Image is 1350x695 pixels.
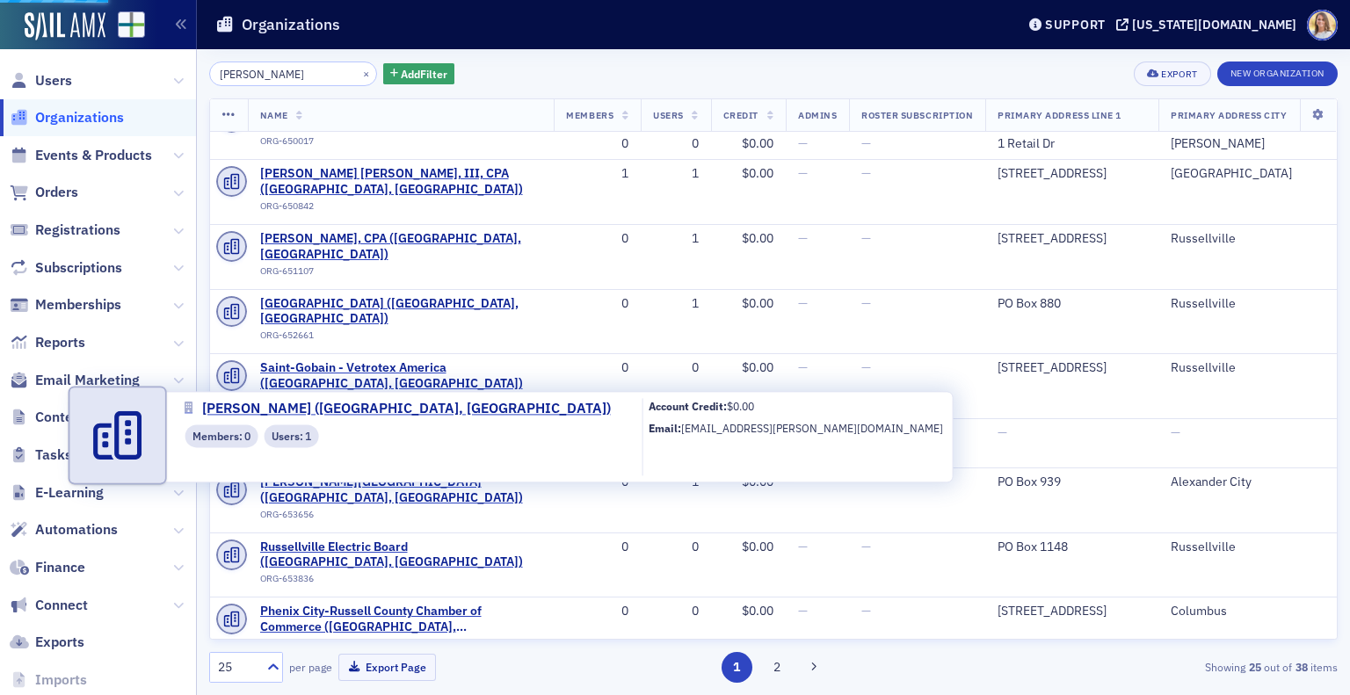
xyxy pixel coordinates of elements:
[653,604,699,619] div: 0
[10,258,122,278] a: Subscriptions
[260,200,542,218] div: ORG-650842
[10,445,72,465] a: Tasks
[653,166,699,182] div: 1
[1292,659,1310,675] strong: 38
[742,295,773,311] span: $0.00
[1171,474,1325,490] div: Alexander City
[798,603,808,619] span: —
[383,63,455,85] button: AddFilter
[998,136,1146,152] div: 1 Retail Dr
[653,360,699,376] div: 0
[35,520,118,539] span: Automations
[566,360,628,376] div: 0
[260,296,542,327] span: Russellville City Schools (Russellville, AL)
[260,166,542,197] span: J. Russell McElroy, III, CPA (Mountain Brook, AL)
[260,539,542,570] a: Russellville Electric Board ([GEOGRAPHIC_DATA], [GEOGRAPHIC_DATA])
[998,296,1146,312] div: PO Box 880
[722,652,752,683] button: 1
[260,474,542,505] span: Russell Medical Center (Alexander City, AL)
[1045,17,1106,33] div: Support
[264,425,318,447] div: Users: 1
[10,108,124,127] a: Organizations
[260,604,542,634] span: Phenix City-Russell County Chamber of Commerce (Columbus, GA)
[10,183,78,202] a: Orders
[260,604,542,634] a: Phenix City-Russell County Chamber of Commerce ([GEOGRAPHIC_DATA], [GEOGRAPHIC_DATA])
[1171,231,1325,247] div: Russellville
[260,109,288,121] span: Name
[35,670,87,690] span: Imports
[742,539,773,554] span: $0.00
[10,520,118,539] a: Automations
[1307,10,1338,40] span: Profile
[566,231,628,247] div: 0
[653,109,684,121] span: Users
[35,258,122,278] span: Subscriptions
[35,71,72,90] span: Users
[998,539,1146,555] div: PO Box 1148
[359,65,374,81] button: ×
[401,66,447,82] span: Add Filter
[1171,136,1325,152] div: [PERSON_NAME]
[1171,539,1325,555] div: Russellville
[35,371,140,390] span: Email Marketing
[192,428,244,444] span: Members :
[861,603,871,619] span: —
[742,359,773,375] span: $0.00
[742,165,773,181] span: $0.00
[742,230,773,246] span: $0.00
[289,659,332,675] label: per page
[185,398,623,419] a: [PERSON_NAME] ([GEOGRAPHIC_DATA], [GEOGRAPHIC_DATA])
[260,509,542,526] div: ORG-653656
[742,135,773,151] span: $0.00
[742,603,773,619] span: $0.00
[242,14,340,35] h1: Organizations
[861,230,871,246] span: —
[1171,604,1325,619] div: Columbus
[10,558,85,577] a: Finance
[566,296,628,312] div: 0
[10,670,87,690] a: Imports
[260,474,542,505] a: [PERSON_NAME][GEOGRAPHIC_DATA] ([GEOGRAPHIC_DATA], [GEOGRAPHIC_DATA])
[118,11,145,39] img: SailAMX
[1217,64,1338,80] a: New Organization
[10,371,140,390] a: Email Marketing
[653,539,699,555] div: 0
[861,295,871,311] span: —
[338,654,436,681] button: Export Page
[35,183,78,202] span: Orders
[260,166,542,197] a: [PERSON_NAME] [PERSON_NAME], III, CPA ([GEOGRAPHIC_DATA], [GEOGRAPHIC_DATA])
[998,109,1121,121] span: Primary Address Line 1
[649,421,681,435] b: Email:
[260,265,542,283] div: ORG-651107
[566,539,628,555] div: 0
[998,474,1146,490] div: PO Box 939
[260,231,542,262] a: [PERSON_NAME], CPA ([GEOGRAPHIC_DATA], [GEOGRAPHIC_DATA])
[260,360,542,391] a: Saint-Gobain - Vetrotex America ([GEOGRAPHIC_DATA], [GEOGRAPHIC_DATA])
[861,359,871,375] span: —
[185,425,258,447] div: Members: 0
[25,12,105,40] a: SailAMX
[861,109,973,121] span: Roster Subscription
[861,165,871,181] span: —
[798,359,808,375] span: —
[566,604,628,619] div: 0
[1134,62,1210,86] button: Export
[10,146,152,165] a: Events & Products
[10,295,121,315] a: Memberships
[1171,296,1325,312] div: Russellville
[260,135,542,153] div: ORG-650017
[35,295,121,315] span: Memberships
[35,483,104,503] span: E-Learning
[105,11,145,41] a: View Homepage
[35,333,85,352] span: Reports
[1171,109,1288,121] span: Primary Address City
[723,109,758,121] span: Credit
[260,329,542,347] div: ORG-652661
[1171,166,1325,182] div: [GEOGRAPHIC_DATA]
[727,399,754,413] span: $0.00
[10,596,88,615] a: Connect
[566,166,628,182] div: 1
[10,221,120,240] a: Registrations
[35,445,72,465] span: Tasks
[1217,62,1338,86] button: New Organization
